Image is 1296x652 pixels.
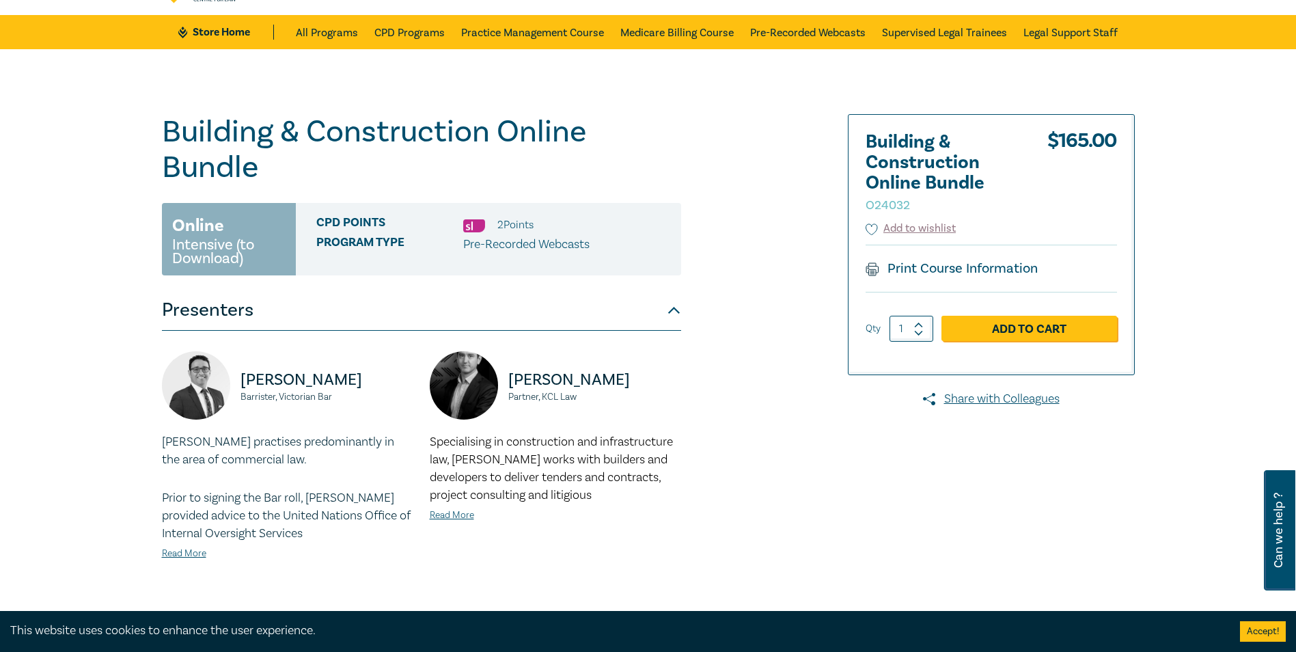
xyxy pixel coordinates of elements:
a: Print Course Information [866,260,1038,277]
p: [PERSON_NAME] [240,369,413,391]
button: Accept cookies [1240,621,1286,642]
button: Presenters [162,290,681,331]
p: Pre-Recorded Webcasts [463,236,590,254]
div: $ 165.00 [1047,132,1117,221]
a: CPD Programs [374,15,445,49]
a: Practice Management Course [461,15,604,49]
label: Qty [866,321,881,336]
a: Read More [162,547,206,560]
a: Medicare Billing Course [620,15,734,49]
h1: Building & Construction Online Bundle [162,114,681,185]
span: Program type [316,236,463,254]
a: Pre-Recorded Webcasts [750,15,866,49]
div: This website uses cookies to enhance the user experience. [10,622,1219,640]
small: Partner, KCL Law [508,392,681,402]
input: 1 [890,316,933,342]
a: All Programs [296,15,358,49]
p: [PERSON_NAME] [508,369,681,391]
p: [PERSON_NAME] practises predominantly in the area of commercial law. [162,433,413,469]
small: O24032 [866,198,910,213]
button: Description [162,603,681,644]
p: Prior to signing the Bar roll, [PERSON_NAME] provided advice to the United Nations Office of Inte... [162,489,413,543]
a: Supervised Legal Trainees [882,15,1007,49]
h2: Building & Construction Online Bundle [866,132,1016,214]
a: Legal Support Staff [1023,15,1118,49]
a: Read More [430,509,474,521]
img: https://s3.ap-southeast-2.amazonaws.com/leo-cussen-store-production-content/Contacts/Damien%20Sim... [430,351,498,420]
li: 2 Point s [497,216,534,234]
a: Add to Cart [941,316,1117,342]
button: Add to wishlist [866,221,956,236]
small: Intensive (to Download) [172,238,286,265]
img: Substantive Law [463,219,485,232]
span: Can we help ? [1272,478,1285,582]
span: CPD Points [316,216,463,234]
a: Share with Colleagues [848,390,1135,408]
small: Barrister, Victorian Bar [240,392,413,402]
img: https://s3.ap-southeast-2.amazonaws.com/leo-cussen-store-production-content/Contacts/Nicholas%20A... [162,351,230,420]
a: Store Home [178,25,273,40]
span: Specialising in construction and infrastructure law, [PERSON_NAME] works with builders and develo... [430,434,673,503]
h3: Online [172,213,224,238]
